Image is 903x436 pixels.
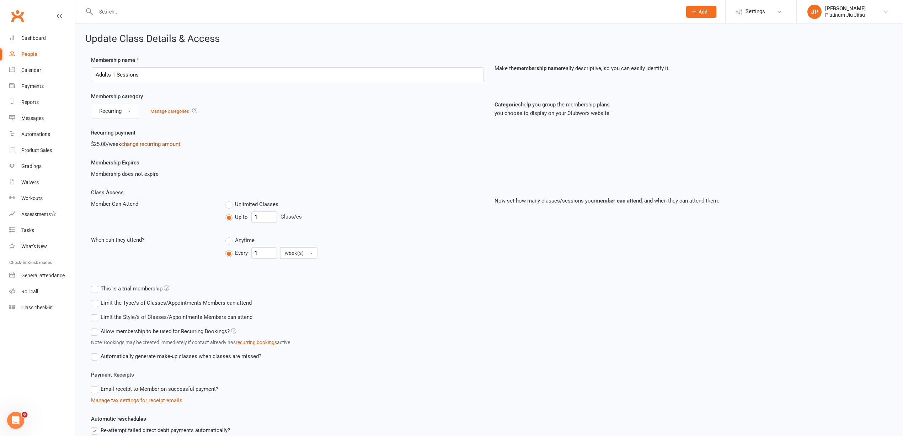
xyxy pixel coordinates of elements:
div: Payments [21,83,44,89]
div: Dashboard [21,35,46,41]
div: When can they attend? [86,236,220,244]
span: Membership does not expire [91,171,159,177]
a: Clubworx [9,7,26,25]
label: Membership Expires [91,158,139,167]
button: week(s) [280,247,317,259]
div: Tasks [21,227,34,233]
p: help you group the membership plans you choose to display on your Clubworx website [495,100,887,117]
a: change recurring amount [121,141,180,147]
strong: member can attend [595,198,642,204]
a: Gradings [9,158,75,174]
label: Automatically generate make-up classes when classes are missed? [91,352,261,361]
div: Calendar [21,67,41,73]
div: Roll call [21,289,38,294]
button: Recurring [91,104,139,119]
div: Assessments [21,211,57,217]
a: Roll call [9,284,75,300]
label: Limit the Type/s of Classes/Appointments Members can attend [91,299,252,307]
button: recurring bookings [236,338,277,346]
div: What's New [21,243,47,249]
a: Product Sales [9,142,75,158]
p: Now set how many classes/sessions your , and when they can attend them. [495,196,887,205]
a: People [9,46,75,62]
a: Tasks [9,222,75,238]
a: Dashboard [9,30,75,46]
p: Make the really descriptive, so you can easily identify it. [495,64,887,73]
span: Unlimited Classes [235,200,278,208]
a: General attendance kiosk mode [9,268,75,284]
span: week(s) [285,250,304,256]
div: Product Sales [21,147,52,153]
label: Allow membership to be used for Recurring Bookings? [91,327,236,336]
span: Anytime [235,236,255,243]
span: Every [235,249,248,256]
label: Membership name [91,56,139,64]
a: Payments [9,78,75,94]
div: Waivers [21,179,39,185]
span: Up to [235,213,248,220]
span: Add [699,9,707,15]
label: Email receipt to Member on successful payment? [91,385,218,393]
a: Waivers [9,174,75,190]
a: Manage tax settings for receipt emails [91,397,182,404]
a: Automations [9,126,75,142]
span: 6 [22,412,27,417]
div: Messages [21,115,44,121]
strong: membership name [517,65,561,72]
div: Workouts [21,195,43,201]
div: Reports [21,99,39,105]
div: Gradings [21,163,42,169]
a: Messages [9,110,75,126]
label: Class Access [91,188,124,197]
div: Platinum Jiu Jitsu [825,12,866,18]
label: Automatic reschedules [91,415,146,423]
a: Workouts [9,190,75,206]
label: Re-attempt failed direct debit payments automatically? [91,426,230,435]
label: This is a trial membership [91,284,169,293]
div: People [21,51,37,57]
div: General attendance [21,273,65,278]
h2: Update Class Details & Access [85,33,893,44]
div: Note: Bookings may be created immediately if contact already has active [91,338,887,346]
iframe: Intercom live chat [7,412,24,429]
label: Membership category [91,92,143,101]
label: Recurring payment [91,128,135,137]
input: Enter membership name [91,67,484,82]
label: Limit the Style/s of Classes/Appointments Members can attend [91,313,252,321]
a: Assessments [9,206,75,222]
a: Reports [9,94,75,110]
div: Automations [21,131,50,137]
a: What's New [9,238,75,254]
div: Member Can Attend [86,200,220,208]
span: Settings [746,4,765,20]
button: Add [686,6,716,18]
strong: Categories [495,101,521,108]
a: Class kiosk mode [9,300,75,316]
div: [PERSON_NAME] [825,5,866,12]
div: Class check-in [21,305,53,310]
span: Recurring [99,108,122,114]
div: JP [807,5,822,19]
div: Class/es [225,211,484,223]
div: $25.00/week [91,140,484,148]
input: Search... [94,7,677,17]
a: Calendar [9,62,75,78]
a: Manage categories [150,109,189,114]
label: Payment Receipts [91,371,134,379]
